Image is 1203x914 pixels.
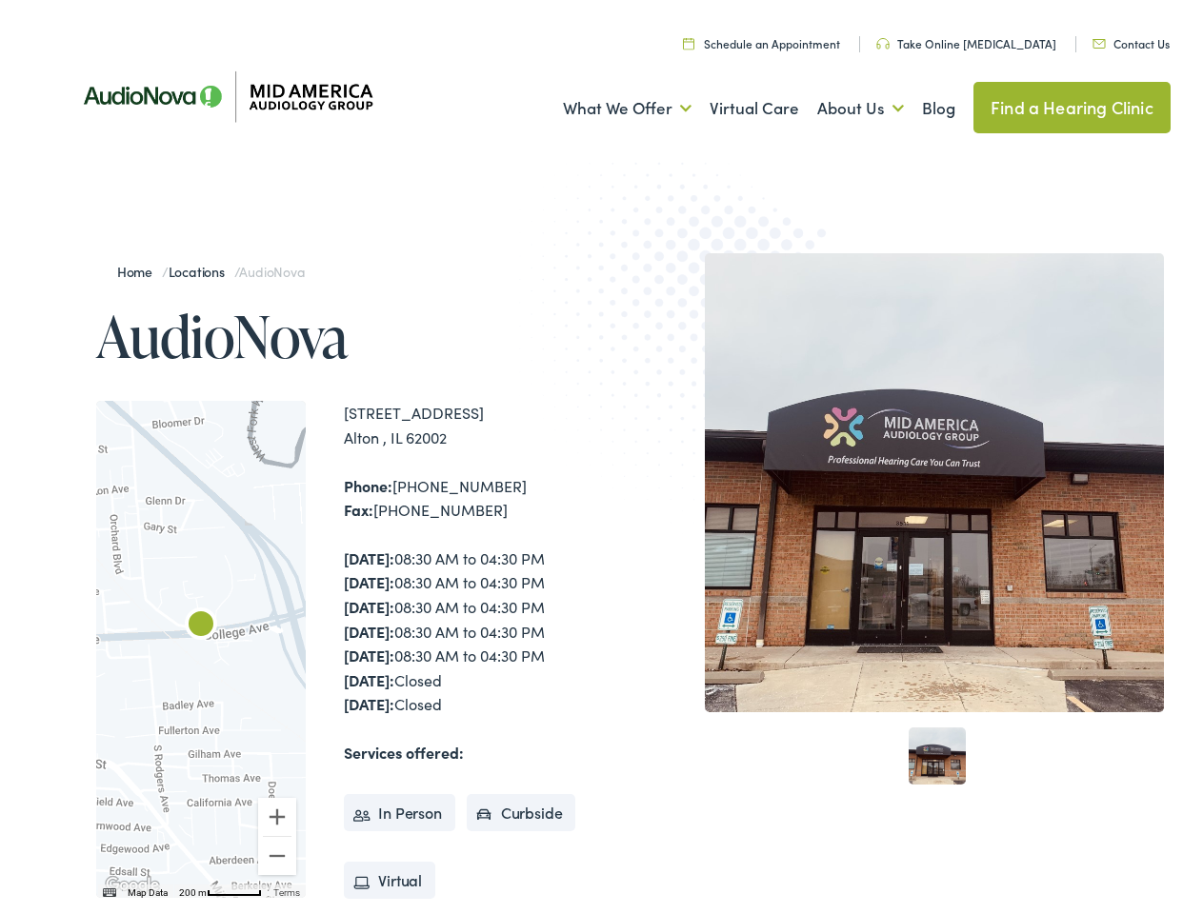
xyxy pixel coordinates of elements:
[117,256,305,275] span: / /
[344,736,464,757] strong: Services offered:
[173,879,268,892] button: Map Scale: 200 m per 54 pixels
[273,882,300,892] a: Terms (opens in new tab)
[817,68,904,138] a: About Us
[683,31,694,44] img: utility icon
[344,687,394,708] strong: [DATE]:
[96,299,610,362] h1: AudioNova
[101,867,164,892] a: Open this area in Google Maps (opens a new window)
[179,882,207,892] span: 200 m
[973,76,1171,128] a: Find a Hearing Clinic
[344,788,455,826] li: In Person
[467,788,576,826] li: Curbside
[128,881,168,894] button: Map Data
[103,881,116,894] button: Keyboard shortcuts
[1093,30,1170,46] a: Contact Us
[169,256,234,275] a: Locations
[344,615,394,636] strong: [DATE]:
[117,256,162,275] a: Home
[344,639,394,660] strong: [DATE]:
[344,395,610,444] div: [STREET_ADDRESS] Alton , IL 62002
[563,68,692,138] a: What We Offer
[344,542,394,563] strong: [DATE]:
[101,867,164,892] img: Google
[876,32,890,44] img: utility icon
[922,68,955,138] a: Blog
[344,541,610,711] div: 08:30 AM to 04:30 PM 08:30 AM to 04:30 PM 08:30 AM to 04:30 PM 08:30 AM to 04:30 PM 08:30 AM to 0...
[344,566,394,586] strong: [DATE]:
[258,792,296,830] button: Zoom in
[344,469,392,490] strong: Phone:
[344,493,373,514] strong: Fax:
[710,68,799,138] a: Virtual Care
[258,831,296,869] button: Zoom out
[1093,33,1106,43] img: utility icon
[344,590,394,611] strong: [DATE]:
[344,856,435,894] li: Virtual
[178,598,224,644] div: AudioNova
[876,30,1056,46] a: Take Online [MEDICAL_DATA]
[909,722,966,779] a: 1
[239,256,304,275] span: AudioNova
[683,30,840,46] a: Schedule an Appointment
[344,468,610,517] div: [PHONE_NUMBER] [PHONE_NUMBER]
[344,664,394,685] strong: [DATE]:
